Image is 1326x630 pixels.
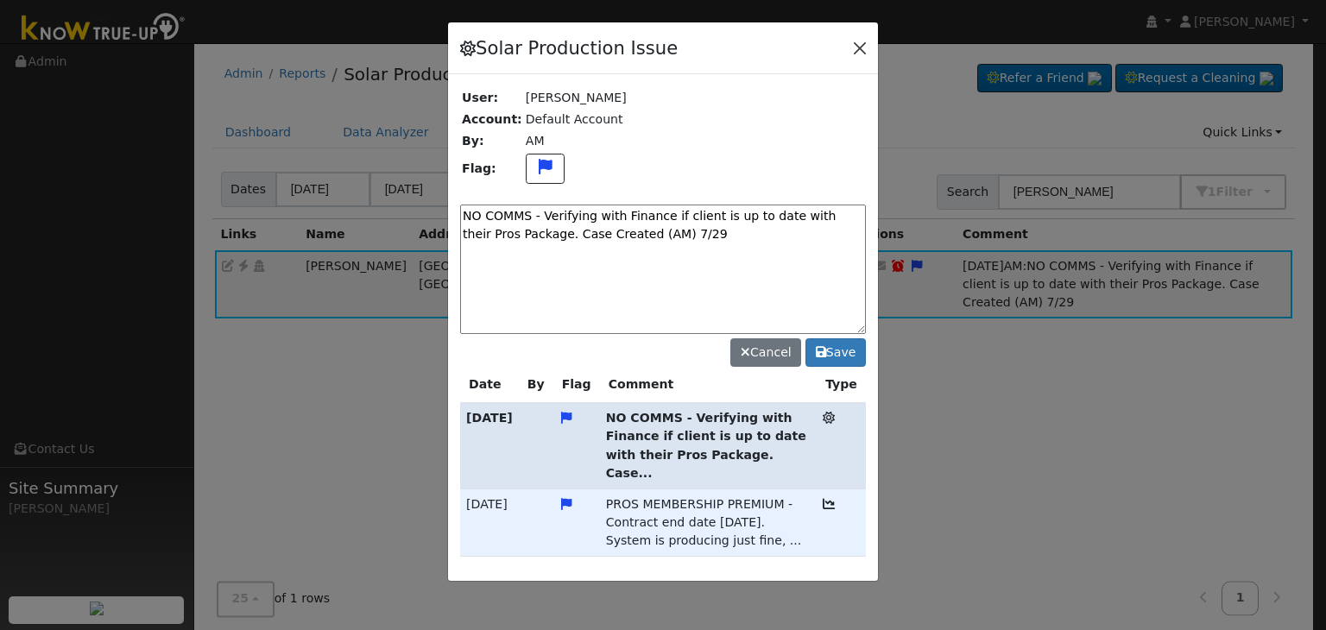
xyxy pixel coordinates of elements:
th: Type [817,367,866,403]
button: Close [848,35,872,60]
span: NO COMMS - Verifying with Finance if client is up to date with their Pros Package. Case... [606,411,806,479]
b: Flag: [462,161,496,175]
th: By [519,367,553,403]
tr: Active issue [460,403,866,489]
span: PROS MEMBERSHIP PREMIUM - Contract end date [DATE]. System is producing just fine, ... [606,497,802,547]
b: User: [462,91,498,104]
i: Solar Production Issue [823,412,835,424]
th: Comment [600,367,818,403]
b: By: [462,134,484,148]
button: Save [805,338,866,368]
button: Cancel [730,338,801,368]
b: Account: [462,112,522,126]
th: Date [460,367,519,403]
td: [DATE] [460,403,519,489]
td: AM [524,130,866,152]
tr: Active issue [460,488,866,556]
td: Default Account [524,109,866,130]
tr: Aubree Mendoza [460,130,866,152]
th: Flag [553,367,600,403]
h4: Solar Production Issue [460,35,678,62]
td: [PERSON_NAME] [524,87,866,109]
td: [DATE] [460,488,519,556]
i: Solar Dropoff Issue [823,498,835,510]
